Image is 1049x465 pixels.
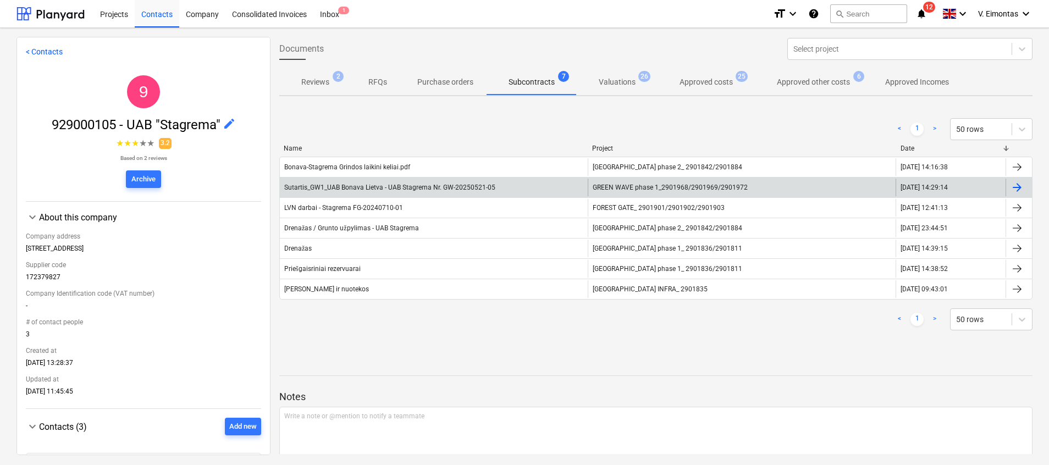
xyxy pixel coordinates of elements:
i: keyboard_arrow_down [786,7,799,20]
div: Created at [26,342,261,359]
div: Drenažas [284,245,312,253]
div: 172379827 [26,273,261,285]
div: About this company [39,212,261,223]
button: Add new [225,418,261,435]
p: RFQs [365,76,391,88]
div: Archive [131,173,156,186]
div: Sutartis_GW1_UAB Bonava Lietva - UAB Stagrema Nr. GW-20250521-05 [284,184,495,191]
a: Page 1 is your current page [910,123,924,136]
p: Notes [279,390,1033,403]
a: Page 1 is your current page [910,313,924,326]
span: 929000105 - UAB "Stagrema" [52,117,223,132]
div: [DATE] 14:38:52 [901,265,948,273]
div: Date [901,145,1002,152]
span: edit [223,117,236,130]
div: [STREET_ADDRESS] [26,245,261,257]
div: Company Identification code (VAT number) [26,285,261,302]
div: [DATE] 23:44:51 [901,224,948,232]
p: Approved costs [680,76,733,88]
button: Archive [126,170,161,188]
div: - [26,302,261,314]
span: ★ [124,137,131,150]
a: < Contacts [26,47,63,56]
div: Supplier code [26,257,261,273]
p: Approved other costs [777,76,850,88]
a: Previous page [893,123,906,136]
span: LAKE TOWN phase 2_ 2901842/2901884 [593,224,742,232]
span: 12 [923,2,935,13]
div: [DATE] 09:43:01 [901,285,948,293]
span: ★ [139,137,147,150]
div: [DATE] 14:29:14 [901,184,948,191]
div: [DATE] 11:45:45 [26,387,261,400]
div: Priešgaisriniai rezervuarai [284,265,361,273]
span: ★ [131,137,139,150]
span: GREEN WAVE phase 1_2901968/2901969/2901972 [593,184,748,191]
div: [PERSON_NAME] ir nuotekos [284,285,369,293]
i: format_size [773,7,786,20]
span: LAKE TOWN phase 2_ 2901842/2901884 [593,163,742,171]
span: 1 [338,7,349,14]
span: 9 [139,82,148,101]
span: ★ [116,137,124,150]
span: 2 [333,71,344,82]
div: Project [592,145,892,152]
span: keyboard_arrow_down [26,420,39,433]
span: 7 [558,71,569,82]
div: Bonava-Stagrema Grindos laikini keliai.pdf [284,163,410,171]
span: LAKE TOWN phase 1_ 2901836/2901811 [593,245,742,252]
div: LVN darbai - Stagrema FG-20240710-01 [284,204,403,212]
div: 3 [26,330,261,342]
div: Contacts (3)Add new [26,418,261,435]
div: About this company [26,224,261,400]
a: Previous page [893,313,906,326]
span: keyboard_arrow_down [26,211,39,224]
i: notifications [916,7,927,20]
span: search [835,9,844,18]
div: [DATE] 12:41:13 [901,204,948,212]
p: Approved Incomes [885,76,949,88]
a: Next page [928,313,941,326]
div: Add new [229,420,257,433]
div: Drenažas / Grunto užpylimas - UAB Stagrema [284,224,419,232]
button: Search [830,4,907,23]
span: ★ [147,137,154,150]
span: Documents [279,42,324,56]
span: LAKE TOWN INFRA_ 2901835 [593,285,708,293]
span: LAKE TOWN phase 1_ 2901836/2901811 [593,265,742,273]
p: Purchase orders [417,76,473,88]
span: V. Eimontas [978,9,1018,18]
i: Knowledge base [808,7,819,20]
span: 6 [853,71,864,82]
p: Valuations [599,76,636,88]
div: About this company [26,211,261,224]
span: 3.2 [159,138,172,148]
i: keyboard_arrow_down [956,7,969,20]
div: Company address [26,228,261,245]
p: Reviews [301,76,329,88]
iframe: Chat Widget [994,412,1049,465]
div: [DATE] 14:39:15 [901,245,948,252]
i: keyboard_arrow_down [1019,7,1033,20]
div: [DATE] 14:16:38 [901,163,948,171]
p: Based on 2 reviews [116,154,172,162]
p: Subcontracts [509,76,555,88]
div: # of contact people [26,314,261,330]
div: 929000105 [127,75,160,108]
span: 25 [736,71,748,82]
a: Next page [928,123,941,136]
span: Contacts (3) [39,422,87,432]
span: 26 [638,71,650,82]
span: FOREST GATE_ 2901901/2901902/2901903 [593,204,725,212]
div: Name [284,145,583,152]
div: [DATE] 13:28:37 [26,359,261,371]
div: Updated at [26,371,261,387]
